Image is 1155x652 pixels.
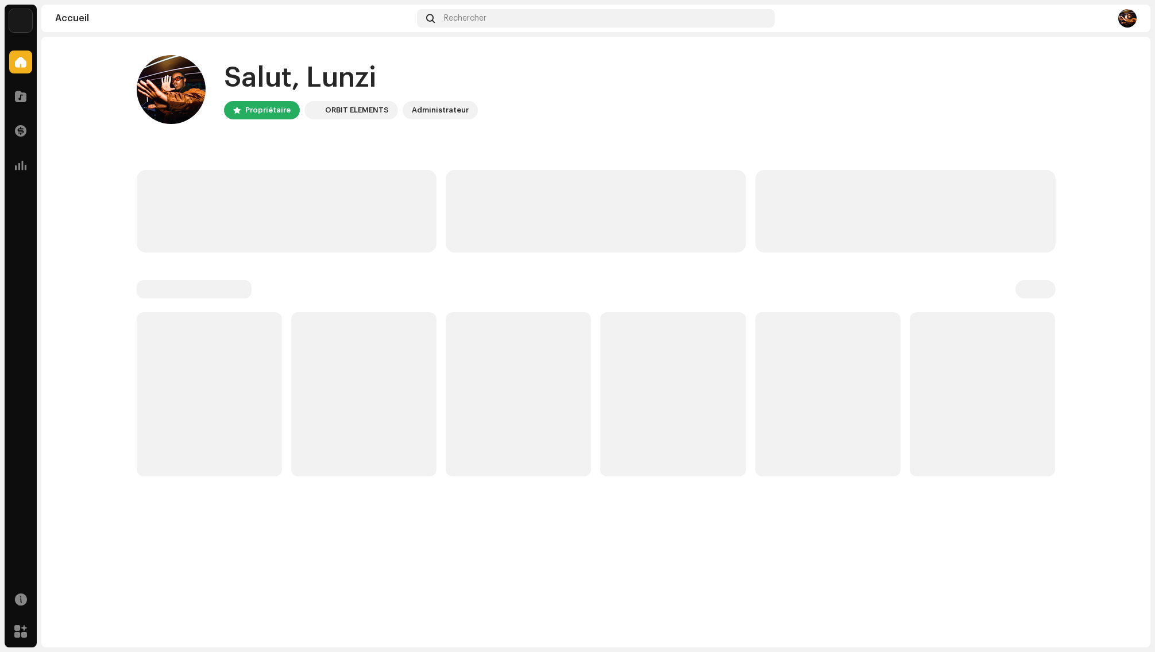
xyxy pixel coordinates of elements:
div: Salut, Lunzi [224,60,478,96]
div: Accueil [55,14,412,23]
span: Rechercher [444,14,486,23]
div: Propriétaire [245,103,291,117]
img: 0029baec-73b5-4e5b-bf6f-b72015a23c67 [9,9,32,32]
img: 1c21bf05-ef6d-4042-9825-4d092b4c7f5e [137,55,206,124]
div: ORBIT ELEMENTS [325,103,389,117]
img: 1c21bf05-ef6d-4042-9825-4d092b4c7f5e [1118,9,1137,28]
div: Administrateur [412,103,469,117]
img: 0029baec-73b5-4e5b-bf6f-b72015a23c67 [307,103,320,117]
